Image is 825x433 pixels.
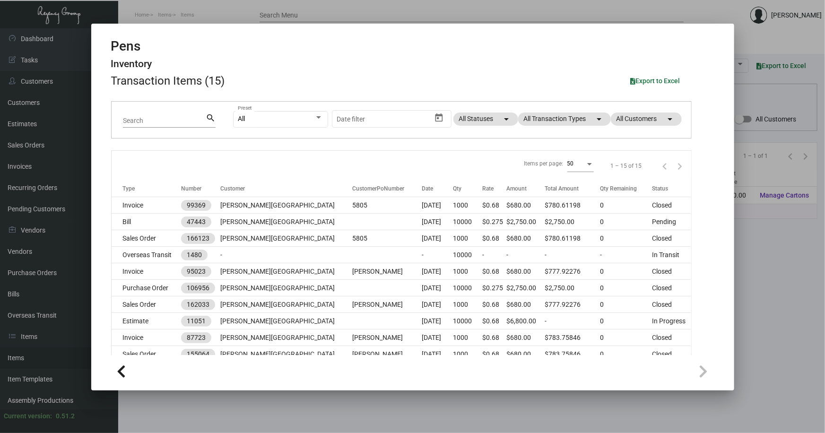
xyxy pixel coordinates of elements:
td: $2,750.00 [545,214,600,230]
mat-chip: 106956 [181,283,215,294]
td: $777.92276 [545,296,600,313]
h2: Pens [111,38,152,54]
td: - [600,247,652,263]
td: [DATE] [422,197,452,214]
td: Invoice [112,329,181,346]
td: [DATE] [422,296,452,313]
td: 0 [600,263,652,280]
td: 1000 [453,230,482,247]
div: Total Amount [545,184,579,193]
mat-chip: 166123 [181,233,215,244]
td: Invoice [112,263,181,280]
h4: Inventory [111,58,152,70]
td: [PERSON_NAME][GEOGRAPHIC_DATA] [220,214,352,230]
td: 1000 [453,329,482,346]
mat-chip: 95023 [181,266,211,277]
div: Qty [453,184,461,193]
input: End date [374,115,419,123]
td: 0 [600,197,652,214]
td: [DATE] [422,230,452,247]
td: Closed [652,346,691,363]
td: [DATE] [422,280,452,296]
td: 0 [600,230,652,247]
button: Next page [672,158,687,173]
div: Transaction Items (15) [111,72,225,89]
mat-icon: arrow_drop_down [501,113,512,125]
div: Number [181,184,201,193]
div: Customer [220,184,245,193]
div: Amount [506,184,545,193]
td: 5805 [352,230,422,247]
td: Bill [112,214,181,230]
button: Previous page [657,158,672,173]
td: $680.00 [506,230,545,247]
mat-chip: 11051 [181,316,211,327]
td: In Transit [652,247,691,263]
td: Overseas Transit [112,247,181,263]
td: 0 [600,296,652,313]
td: [PERSON_NAME][GEOGRAPHIC_DATA] [220,197,352,214]
div: CustomerPoNumber [352,184,422,193]
td: 1000 [453,263,482,280]
div: CustomerPoNumber [352,184,404,193]
td: $0.68 [482,296,506,313]
td: Closed [652,230,691,247]
div: Rate [482,184,494,193]
td: $0.275 [482,280,506,296]
td: 0 [600,346,652,363]
td: $2,750.00 [506,214,545,230]
div: Type [123,184,135,193]
td: In Progress [652,313,691,329]
td: 10000 [453,247,482,263]
td: Closed [652,280,691,296]
td: [PERSON_NAME] [352,263,422,280]
td: [PERSON_NAME][GEOGRAPHIC_DATA] [220,346,352,363]
td: $0.68 [482,197,506,214]
div: Status [652,184,669,193]
td: [DATE] [422,346,452,363]
mat-chip: 162033 [181,299,215,310]
div: Total Amount [545,184,600,193]
td: 1000 [453,296,482,313]
mat-select: Items per page: [567,160,594,167]
td: 1000 [453,346,482,363]
div: 1 – 15 of 15 [611,162,642,170]
td: $0.68 [482,346,506,363]
div: Status [652,184,691,193]
td: - [482,247,506,263]
div: Qty Remaining [600,184,652,193]
mat-chip: 47443 [181,216,211,227]
td: 0 [600,280,652,296]
td: [PERSON_NAME][GEOGRAPHIC_DATA] [220,329,352,346]
td: $783.75846 [545,329,600,346]
td: [PERSON_NAME][GEOGRAPHIC_DATA] [220,280,352,296]
td: [PERSON_NAME][GEOGRAPHIC_DATA] [220,296,352,313]
td: $780.61198 [545,230,600,247]
div: Customer [220,184,352,193]
div: Current version: [4,411,52,421]
td: $680.00 [506,296,545,313]
div: Amount [506,184,527,193]
td: $680.00 [506,329,545,346]
mat-icon: arrow_drop_down [594,113,605,125]
mat-chip: 87723 [181,332,211,343]
td: [PERSON_NAME] [352,329,422,346]
td: - [545,313,600,329]
span: Export to Excel [631,77,680,85]
mat-icon: arrow_drop_down [665,113,676,125]
td: Closed [652,197,691,214]
td: Pending [652,214,691,230]
td: 0 [600,214,652,230]
input: Start date [337,115,366,123]
td: $0.68 [482,230,506,247]
td: $0.68 [482,313,506,329]
span: 50 [567,160,574,167]
td: $777.92276 [545,263,600,280]
mat-chip: All Statuses [453,113,518,126]
mat-icon: search [206,113,216,124]
div: Rate [482,184,506,193]
td: [PERSON_NAME] [352,346,422,363]
mat-chip: 99369 [181,200,211,211]
td: - [545,247,600,263]
td: [PERSON_NAME] [352,296,422,313]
